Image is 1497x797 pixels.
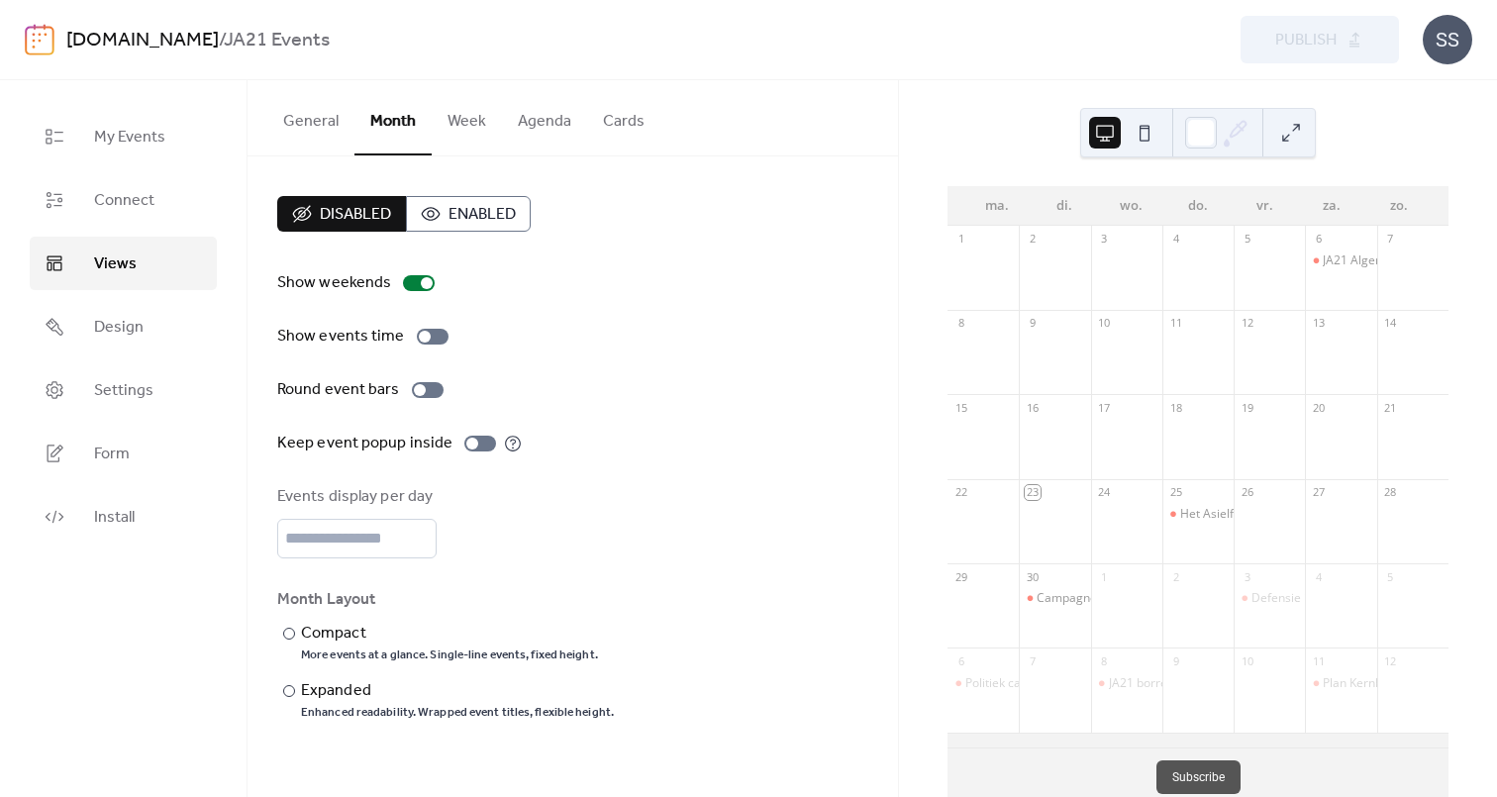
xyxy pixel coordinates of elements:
a: Views [30,237,217,290]
div: 7 [1383,232,1398,247]
img: logo [25,24,54,55]
div: 9 [1025,316,1040,331]
div: 7 [1025,653,1040,668]
div: Het Asielfiasco [1180,506,1262,523]
div: JA21 borrel in Utrecht [1091,675,1162,692]
div: 12 [1383,653,1398,668]
span: Views [94,252,137,276]
div: za. [1299,186,1366,226]
a: [DOMAIN_NAME] [66,22,219,59]
div: Plan Kernkracht [1305,675,1376,692]
div: JA21 Algemene Ledenvergadering & Campagne Kick-off [1305,252,1376,269]
div: Show weekends [277,271,391,295]
div: 5 [1383,569,1398,584]
div: 9 [1168,653,1183,668]
div: 26 [1240,485,1254,500]
div: Compact [301,622,594,646]
div: 30 [1025,569,1040,584]
button: Disabled [277,196,406,232]
div: 3 [1240,569,1254,584]
div: do. [1164,186,1232,226]
a: Install [30,490,217,544]
div: Round event bars [277,378,400,402]
span: Enabled [449,203,516,227]
div: Keep event popup inside [277,432,452,455]
div: 23 [1025,485,1040,500]
button: Subscribe [1156,760,1241,794]
div: wo. [1098,186,1165,226]
div: 28 [1383,485,1398,500]
div: 18 [1168,400,1183,415]
a: Form [30,427,217,480]
span: Form [94,443,130,466]
span: Disabled [320,203,391,227]
div: JA21 borrel in [GEOGRAPHIC_DATA] [1109,675,1306,692]
div: 27 [1311,485,1326,500]
a: Design [30,300,217,353]
div: Plan Kernkracht [1323,675,1410,692]
b: / [219,22,224,59]
div: SS [1423,15,1472,64]
div: 4 [1168,232,1183,247]
div: 15 [953,400,968,415]
div: zo. [1365,186,1433,226]
div: 10 [1097,316,1112,331]
div: 13 [1311,316,1326,331]
span: Settings [94,379,153,403]
div: 6 [953,653,968,668]
div: Expanded [301,679,610,703]
button: Agenda [502,80,587,153]
div: 8 [953,316,968,331]
div: Politiek café Zierikzee [965,675,1085,692]
div: 1 [953,232,968,247]
div: 29 [953,569,968,584]
div: 14 [1383,316,1398,331]
button: Month [354,80,432,155]
div: Show events time [277,325,405,349]
div: 10 [1240,653,1254,668]
b: JA21 Events [224,22,330,59]
div: 5 [1240,232,1254,247]
div: Campagne Café Den Haag [1019,590,1090,607]
div: vr. [1232,186,1299,226]
a: My Events [30,110,217,163]
div: 11 [1168,316,1183,331]
div: 1 [1097,569,1112,584]
div: 11 [1311,653,1326,668]
div: 17 [1097,400,1112,415]
span: Install [94,506,135,530]
div: 16 [1025,400,1040,415]
span: My Events [94,126,165,149]
span: Design [94,316,144,340]
button: Cards [587,80,660,153]
div: Campagne Café [GEOGRAPHIC_DATA] [1037,590,1248,607]
div: 22 [953,485,968,500]
button: Week [432,80,502,153]
div: ma. [963,186,1031,226]
div: 21 [1383,400,1398,415]
div: Events display per day [277,485,433,509]
div: 2 [1168,569,1183,584]
div: More events at a glance. Single-line events, fixed height. [301,648,598,663]
div: Enhanced readability. Wrapped event titles, flexible height. [301,705,614,721]
div: 25 [1168,485,1183,500]
div: di. [1031,186,1098,226]
div: 19 [1240,400,1254,415]
div: 24 [1097,485,1112,500]
a: Settings [30,363,217,417]
div: Politiek café Zierikzee [948,675,1019,692]
div: Defensie in Noord-Nederland en realisme in de politiek [1234,590,1305,607]
div: Het Asielfiasco [1162,506,1234,523]
div: 8 [1097,653,1112,668]
div: 3 [1097,232,1112,247]
button: General [267,80,354,153]
div: 20 [1311,400,1326,415]
div: Month Layout [277,588,864,612]
a: Connect [30,173,217,227]
div: 2 [1025,232,1040,247]
div: 12 [1240,316,1254,331]
button: Enabled [406,196,531,232]
div: 6 [1311,232,1326,247]
span: Connect [94,189,154,213]
div: 4 [1311,569,1326,584]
